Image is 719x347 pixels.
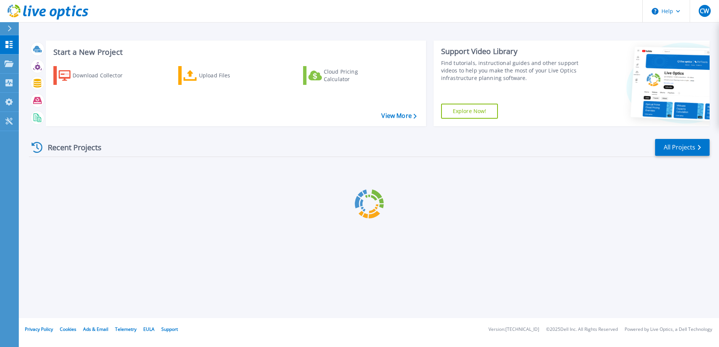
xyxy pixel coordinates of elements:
h3: Start a New Project [53,48,416,56]
span: CW [700,8,709,14]
a: Support [161,326,178,332]
a: Cookies [60,326,76,332]
a: Privacy Policy [25,326,53,332]
div: Recent Projects [29,138,112,157]
li: Powered by Live Optics, a Dell Technology [625,327,712,332]
a: EULA [143,326,155,332]
li: © 2025 Dell Inc. All Rights Reserved [546,327,618,332]
a: Telemetry [115,326,137,332]
div: Download Collector [73,68,133,83]
div: Find tutorials, instructional guides and other support videos to help you make the most of your L... [441,59,582,82]
div: Upload Files [199,68,259,83]
div: Cloud Pricing Calculator [324,68,384,83]
a: Explore Now! [441,104,498,119]
a: All Projects [655,139,710,156]
div: Support Video Library [441,47,582,56]
a: View More [381,112,416,119]
a: Cloud Pricing Calculator [303,66,387,85]
li: Version: [TECHNICAL_ID] [488,327,539,332]
a: Ads & Email [83,326,108,332]
a: Download Collector [53,66,137,85]
a: Upload Files [178,66,262,85]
